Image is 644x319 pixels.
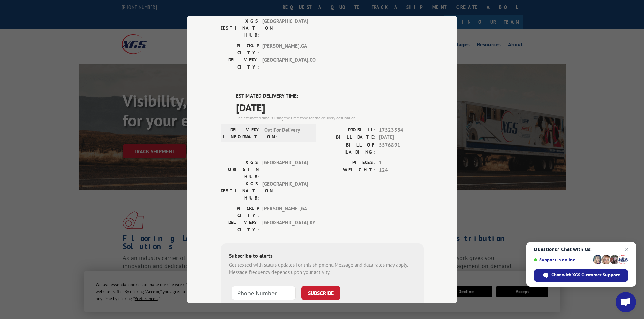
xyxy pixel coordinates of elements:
[301,286,340,300] button: SUBSCRIBE
[264,126,310,140] span: Out For Delivery
[236,92,424,100] label: ESTIMATED DELIVERY TIME:
[262,42,308,56] span: [PERSON_NAME] , GA
[322,141,376,156] label: BILL OF LADING:
[322,134,376,141] label: BILL DATE:
[534,257,591,262] span: Support is online
[262,18,308,39] span: [GEOGRAPHIC_DATA]
[322,159,376,167] label: PIECES:
[262,219,308,233] span: [GEOGRAPHIC_DATA] , KY
[379,141,424,156] span: 5576891
[534,269,628,282] div: Chat with XGS Customer Support
[379,134,424,141] span: [DATE]
[221,159,259,180] label: XGS ORIGIN HUB:
[221,219,259,233] label: DELIVERY CITY:
[623,245,631,254] span: Close chat
[223,126,261,140] label: DELIVERY INFORMATION:
[534,247,628,252] span: Questions? Chat with us!
[221,205,259,219] label: PICKUP CITY:
[551,272,620,278] span: Chat with XGS Customer Support
[262,205,308,219] span: [PERSON_NAME] , GA
[221,180,259,202] label: XGS DESTINATION HUB:
[229,251,415,261] div: Subscribe to alerts
[232,286,296,300] input: Phone Number
[379,126,424,134] span: 17523584
[221,18,259,39] label: XGS DESTINATION HUB:
[262,56,308,71] span: [GEOGRAPHIC_DATA] , CO
[262,180,308,202] span: [GEOGRAPHIC_DATA]
[379,159,424,167] span: 1
[236,100,424,115] span: [DATE]
[221,42,259,56] label: PICKUP CITY:
[616,292,636,312] div: Open chat
[236,115,424,121] div: The estimated time is using the time zone for the delivery destination.
[221,56,259,71] label: DELIVERY CITY:
[322,126,376,134] label: PROBILL:
[322,166,376,174] label: WEIGHT:
[379,166,424,174] span: 124
[229,261,415,276] div: Get texted with status updates for this shipment. Message and data rates may apply. Message frequ...
[262,159,308,180] span: [GEOGRAPHIC_DATA]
